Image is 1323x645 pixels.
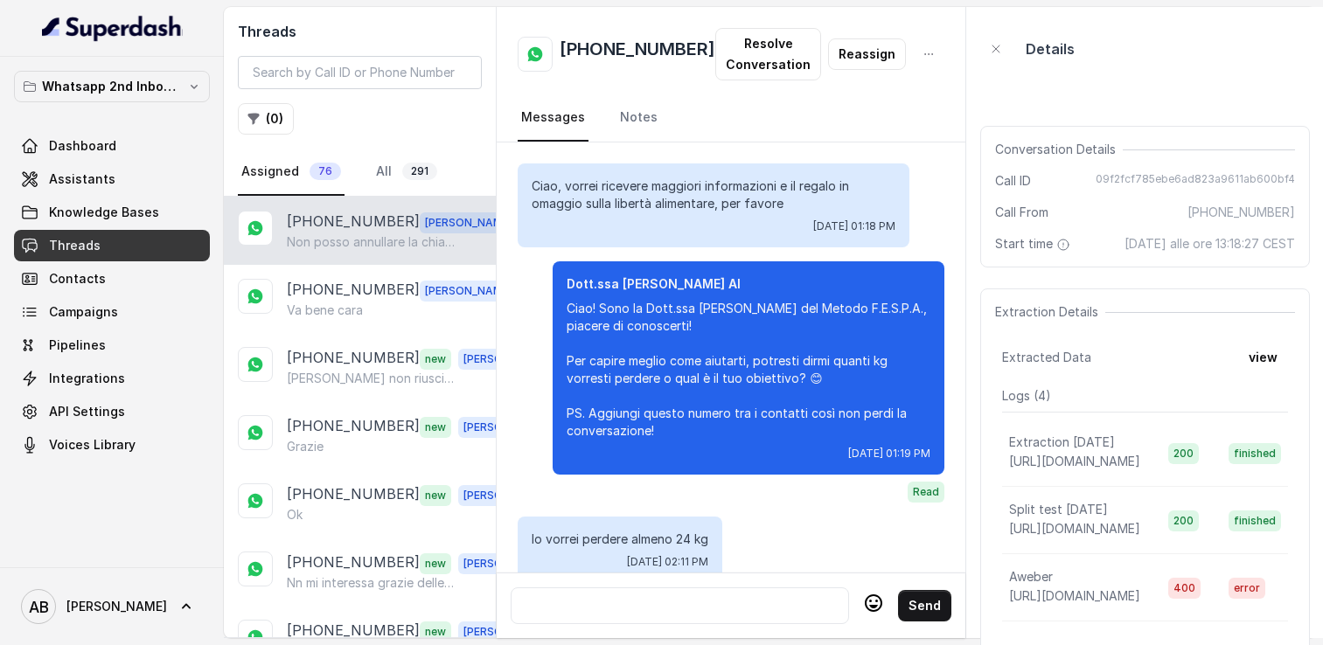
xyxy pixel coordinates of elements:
[14,396,210,427] a: API Settings
[287,233,455,251] p: Non posso annullare la chiamata cara
[287,370,455,387] p: [PERSON_NAME] non riuscirò a rispondere alla chiamata dell'appuntamento di questa mattina alle 10...
[616,94,661,142] a: Notes
[287,483,420,506] p: [PHONE_NUMBER]
[518,94,944,142] nav: Tabs
[373,149,441,196] a: All291
[238,149,482,196] nav: Tabs
[1168,510,1199,531] span: 200
[1168,578,1201,599] span: 400
[532,177,895,212] p: Ciao, vorrei ricevere maggiori informazioni e il regalo in omaggio sulla libertà alimentare, per ...
[287,620,420,642] p: [PHONE_NUMBER]
[420,212,518,233] span: [PERSON_NAME]
[238,21,482,42] h2: Threads
[238,103,294,135] button: (0)
[1026,38,1075,59] p: Details
[42,14,183,42] img: light.svg
[42,76,182,97] p: Whatsapp 2nd Inbound BM5
[1002,387,1288,405] p: Logs ( 4 )
[287,506,303,524] p: Ok
[1238,342,1288,373] button: view
[287,438,324,455] p: Grazie
[49,137,116,155] span: Dashboard
[238,149,345,196] a: Assigned76
[420,349,451,370] span: new
[14,296,210,328] a: Campaigns
[995,235,1074,253] span: Start time
[287,551,420,574] p: [PHONE_NUMBER]
[420,417,451,438] span: new
[420,281,518,302] span: [PERSON_NAME]
[458,349,556,370] span: [PERSON_NAME]
[1009,588,1140,603] span: [URL][DOMAIN_NAME]
[420,621,451,642] span: new
[1009,454,1140,468] span: [URL][DOMAIN_NAME]
[627,555,708,569] span: [DATE] 02:11 PM
[1125,235,1295,253] span: [DATE] alle ore 13:18:27 CEST
[848,447,930,461] span: [DATE] 01:19 PM
[238,56,482,89] input: Search by Call ID or Phone Number
[49,204,159,221] span: Knowledge Bases
[1009,521,1140,536] span: [URL][DOMAIN_NAME]
[1187,204,1295,221] span: [PHONE_NUMBER]
[287,415,420,438] p: [PHONE_NUMBER]
[287,279,420,302] p: [PHONE_NUMBER]
[49,303,118,321] span: Campaigns
[995,204,1048,221] span: Call From
[14,582,210,631] a: [PERSON_NAME]
[518,94,588,142] a: Messages
[1229,510,1281,531] span: finished
[458,417,556,438] span: [PERSON_NAME]
[66,598,167,615] span: [PERSON_NAME]
[49,170,115,188] span: Assistants
[813,219,895,233] span: [DATE] 01:18 PM
[1168,443,1199,464] span: 200
[1229,578,1265,599] span: error
[14,329,210,361] a: Pipelines
[908,482,944,503] span: Read
[1229,443,1281,464] span: finished
[14,230,210,261] a: Threads
[995,141,1123,158] span: Conversation Details
[995,303,1105,321] span: Extraction Details
[287,347,420,370] p: [PHONE_NUMBER]
[14,197,210,228] a: Knowledge Bases
[49,336,106,354] span: Pipelines
[14,263,210,295] a: Contacts
[49,237,101,254] span: Threads
[1009,433,1115,451] p: Extraction [DATE]
[14,363,210,394] a: Integrations
[458,485,556,506] span: [PERSON_NAME]
[715,28,821,80] button: Resolve Conversation
[14,163,210,195] a: Assistants
[567,275,930,293] p: Dott.ssa [PERSON_NAME] AI
[287,574,455,592] p: Nn mi interessa grazie delle informazioni
[29,598,49,616] text: AB
[49,403,125,420] span: API Settings
[1096,172,1295,190] span: 09f2fcf785ebe6ad823a9611ab600bf4
[828,38,906,70] button: Reassign
[458,621,556,642] span: [PERSON_NAME]
[14,71,210,102] button: Whatsapp 2nd Inbound BM5
[287,302,363,319] p: Va bene cara
[567,300,930,440] p: Ciao! Sono la Dott.ssa [PERSON_NAME] del Metodo F.E.S.P.A., piacere di conoscerti! Per capire meg...
[14,429,210,461] a: Voices Library
[402,163,437,180] span: 291
[1009,501,1108,518] p: Split test [DATE]
[995,172,1031,190] span: Call ID
[49,436,136,454] span: Voices Library
[14,130,210,162] a: Dashboard
[49,370,125,387] span: Integrations
[898,590,951,621] button: Send
[560,37,715,72] h2: [PHONE_NUMBER]
[532,531,708,548] p: Io vorrei perdere almeno 24 kg
[420,553,451,574] span: new
[49,270,106,288] span: Contacts
[287,211,420,233] p: [PHONE_NUMBER]
[458,553,556,574] span: [PERSON_NAME]
[310,163,341,180] span: 76
[420,485,451,506] span: new
[1002,349,1091,366] span: Extracted Data
[1009,568,1053,586] p: Aweber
